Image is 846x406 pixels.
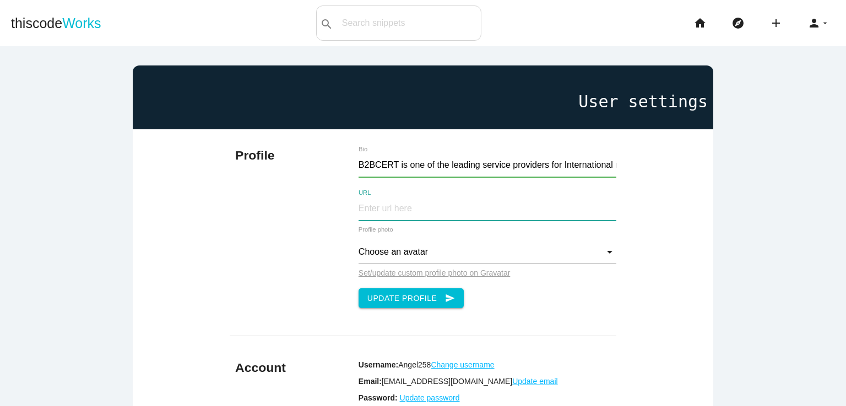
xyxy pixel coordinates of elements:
i: search [320,7,333,42]
b: Username: [359,360,398,369]
label: Profile photo [359,226,393,233]
b: Email: [359,377,382,386]
a: Change username [431,360,494,369]
i: send [445,288,455,308]
i: person [807,6,821,41]
button: search [317,6,337,40]
label: Bio [359,146,574,153]
label: URL [359,189,574,196]
a: thiscodeWorks [11,6,101,41]
i: arrow_drop_down [821,6,829,41]
button: Update Profilesend [359,288,464,308]
span: Works [62,15,101,31]
input: Enter bio here [359,153,617,177]
b: Account [235,360,286,375]
h1: User settings [138,92,708,111]
a: Set/update custom profile photo on Gravatar [359,268,511,277]
a: Update password [400,393,460,402]
a: Update email [512,377,558,386]
i: add [769,6,783,41]
b: Password: [359,393,398,402]
p: [EMAIL_ADDRESS][DOMAIN_NAME] [359,377,617,386]
input: Enter url here [359,197,617,221]
i: explore [731,6,745,41]
b: Profile [235,148,274,162]
i: home [693,6,707,41]
input: Search snippets [337,12,481,35]
p: Angel258 [359,360,617,369]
